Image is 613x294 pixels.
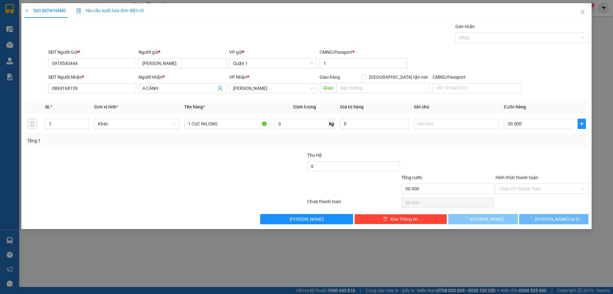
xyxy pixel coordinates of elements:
span: Cước hàng [504,104,526,109]
span: TẠO ĐƠN HÀNG [25,8,66,13]
button: [PERSON_NAME] và In [519,214,588,224]
button: [PERSON_NAME] [260,214,353,224]
span: Tên hàng [184,104,205,109]
div: Chưa thanh toán [306,198,401,209]
div: VP gửi [229,49,317,56]
span: kg [329,119,335,129]
span: Đơn vị tính [94,104,118,109]
span: Giao [320,83,337,93]
span: [PERSON_NAME] và In [535,216,579,223]
span: [PERSON_NAME] [290,216,324,223]
input: VD: Bàn, Ghế [184,119,269,129]
input: 0 [340,119,409,129]
span: Yêu cầu xuất hóa đơn điện tử [76,8,144,13]
div: CMND/Passport [433,74,520,81]
button: delete [27,119,37,129]
span: delete [383,217,388,222]
label: Hình thức thanh toán [496,175,538,180]
span: Xóa Thông tin [390,216,418,223]
th: Ghi chú [411,101,501,113]
label: Gán nhãn [455,24,475,29]
img: icon [76,8,81,13]
div: Người gửi [139,49,226,56]
span: Tổng cước [401,175,422,180]
span: Giá trị hàng [340,104,364,109]
div: SĐT Người Nhận [48,74,136,81]
span: loading [528,217,535,221]
span: loading [463,217,470,221]
span: plus [25,8,29,13]
div: CMND/Passport [320,49,407,56]
div: SĐT Người Gửi [48,49,136,56]
input: Dọc đường [337,83,430,93]
span: Khác [98,119,175,129]
span: Thu Hộ [307,153,322,158]
span: Định lượng [293,104,316,109]
button: [PERSON_NAME] [448,214,518,224]
input: Ghi Chú [414,119,499,129]
span: Lê Hồng Phong [233,83,313,93]
button: Close [574,3,592,21]
span: close [580,9,585,14]
button: plus [578,119,586,129]
span: Giao hàng [320,75,340,80]
span: Quận 1 [233,59,313,68]
span: plus [578,121,586,126]
span: [GEOGRAPHIC_DATA] tận nơi [367,74,430,81]
span: SL [45,104,50,109]
button: deleteXóa Thông tin [354,214,447,224]
span: VP Nhận [229,75,247,80]
span: user-add [218,86,223,91]
span: [PERSON_NAME] [470,216,504,223]
div: Người nhận [139,74,226,81]
div: Tổng: 1 [27,137,237,144]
